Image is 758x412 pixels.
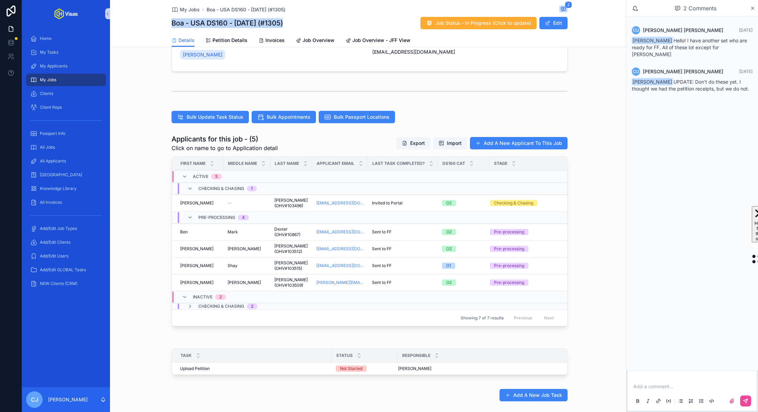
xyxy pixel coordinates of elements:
span: Upload Petition [180,366,210,371]
span: CU [633,69,639,74]
button: Job Status - In Progress (Click to update) [420,17,537,29]
a: [GEOGRAPHIC_DATA] [26,169,106,181]
a: Passport Info [26,127,106,140]
span: Hello! I have another set who are ready for FF. All of these lot except for [PERSON_NAME] [632,38,747,57]
a: Knowledge Library [26,182,106,195]
a: O2 [442,246,485,252]
h1: Boa - USA DS160 - [DATE] (#1305) [172,18,283,28]
span: [DATE] [739,69,752,74]
span: -- [228,200,232,206]
div: 4 [242,215,245,220]
span: UPDATE: Don't do these yet. I thought we had the petition receipts, but we do not. [632,79,749,92]
div: O1 [446,263,451,269]
a: O2 [442,200,485,206]
div: 2 [219,294,222,300]
a: All Invoices [26,196,106,209]
a: Pre-processing [490,229,558,235]
a: [PERSON_NAME] [180,263,219,268]
span: [PERSON_NAME] [180,263,213,268]
span: 2 Comments [683,4,716,12]
a: Add/Edit Clients [26,236,106,249]
span: CU [633,28,639,33]
span: [PERSON_NAME] [632,78,673,85]
a: [PERSON_NAME] [180,246,219,252]
h1: Applicants for this job - (5) [172,134,278,144]
a: Sent to FF [372,229,434,235]
span: [PERSON_NAME] [183,51,222,58]
a: Job Overview [296,34,334,48]
span: Stage [494,161,507,166]
span: Last Task Completed? [372,161,425,166]
span: Details [178,37,195,44]
span: [DATE] [739,28,752,33]
a: [EMAIL_ADDRESS][DOMAIN_NAME] [316,246,364,252]
a: [PERSON_NAME] (OHV#103509) [274,277,308,288]
span: [PERSON_NAME] [398,366,431,371]
a: Ben [180,229,219,235]
span: Petition Details [212,37,248,44]
span: Bulk Update Task Status [187,114,243,120]
div: O2 [446,229,452,235]
span: Knowledge Library [40,186,77,191]
a: Petition Details [206,34,248,48]
span: My Jobs [40,77,56,83]
button: Bulk Update Task Status [172,111,249,123]
span: Invited to Portal [372,200,403,206]
a: [EMAIL_ADDRESS][DOMAIN_NAME] [316,263,364,268]
span: Showing 7 of 7 results [461,315,504,321]
a: [PERSON_NAME] (OHV#103496) [274,198,308,209]
span: Add/Edit Users [40,253,68,259]
span: [PERSON_NAME] [180,246,213,252]
a: [PERSON_NAME] (OHV#103512) [274,243,308,254]
span: [PERSON_NAME] [228,280,261,285]
span: Job Status - In Progress (Click to update) [436,20,531,27]
a: [EMAIL_ADDRESS][DOMAIN_NAME] [316,200,364,206]
p: [PERSON_NAME] [48,396,88,403]
span: Clients [40,91,53,96]
a: O2 [442,279,485,286]
button: Add A New Applicant To This Job [470,137,568,149]
a: Job Overview - JFF View [345,34,410,48]
a: Invoices [259,34,285,48]
span: [PERSON_NAME] [632,37,673,44]
span: Mark [228,229,238,235]
span: [PERSON_NAME] (OHV#103515) [274,260,308,271]
span: [PERSON_NAME] [180,280,213,285]
button: 2 [559,6,568,14]
a: All Jobs [26,141,106,154]
button: Add A New Job Task [499,389,568,401]
a: [PERSON_NAME] [180,200,219,206]
span: [EMAIL_ADDRESS][DOMAIN_NAME] [372,49,559,55]
span: Client Reps [40,105,62,110]
span: Responsible [402,353,430,358]
span: Status [336,353,353,358]
span: Task [180,353,192,358]
a: My Tasks [26,46,106,59]
a: NEW Clients (CRM) [26,277,106,290]
span: Sent to FF [372,246,392,252]
a: Sent to FF [372,280,434,285]
a: My Applicants [26,60,106,72]
span: My Tasks [40,50,58,55]
a: Boa - USA DS160 - [DATE] (#1305) [207,6,285,13]
a: [PERSON_NAME] [180,50,225,60]
span: Add/Edit Job Types [40,226,77,231]
a: Invited to Portal [372,200,434,206]
a: [EMAIL_ADDRESS][DOMAIN_NAME] [316,229,364,235]
div: 1 [251,186,253,191]
div: Checking & Chasing [494,200,533,206]
span: All Invoices [40,200,62,205]
span: Dexter (OHV#10867) [274,226,308,237]
span: [PERSON_NAME] [PERSON_NAME] [643,27,723,34]
a: Details [172,34,195,47]
a: All Applicants [26,155,106,167]
span: Inactive [193,294,212,300]
a: Sent to FF [372,263,434,268]
span: Invoices [265,37,285,44]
